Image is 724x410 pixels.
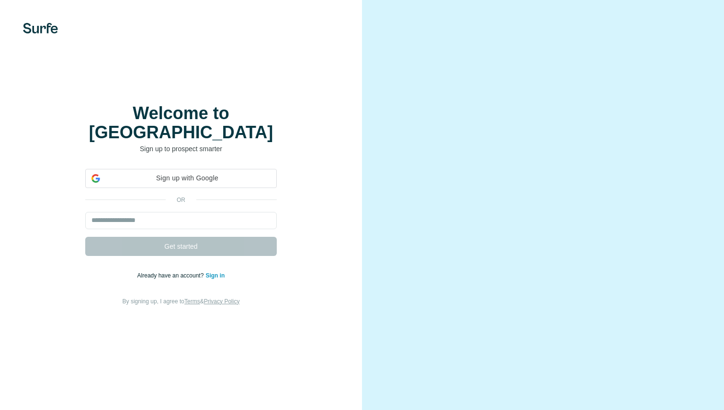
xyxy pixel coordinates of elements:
[123,298,240,305] span: By signing up, I agree to &
[205,272,225,279] a: Sign in
[137,272,206,279] span: Already have an account?
[104,173,271,183] span: Sign up with Google
[85,169,277,188] div: Sign up with Google
[204,298,240,305] a: Privacy Policy
[85,144,277,154] p: Sign up to prospect smarter
[166,196,196,204] p: or
[184,298,200,305] a: Terms
[23,23,58,33] img: Surfe's logo
[85,104,277,142] h1: Welcome to [GEOGRAPHIC_DATA]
